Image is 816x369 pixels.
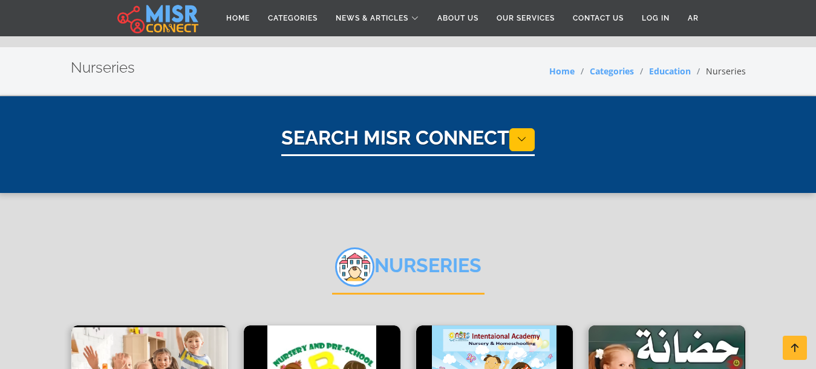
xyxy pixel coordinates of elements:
h2: Nurseries [332,247,485,295]
h2: Nurseries [71,59,135,77]
span: News & Articles [336,13,408,24]
a: Categories [259,7,327,30]
a: AR [679,7,708,30]
a: Home [217,7,259,30]
a: Log in [633,7,679,30]
a: Our Services [488,7,564,30]
a: Contact Us [564,7,633,30]
img: main.misr_connect [117,3,198,33]
img: svIpGnOnONX3oTnXCtKP.png [335,247,374,287]
li: Nurseries [691,65,746,77]
a: Categories [590,65,634,77]
a: News & Articles [327,7,428,30]
a: Home [549,65,575,77]
a: About Us [428,7,488,30]
h1: Search Misr Connect [281,126,535,156]
a: Education [649,65,691,77]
